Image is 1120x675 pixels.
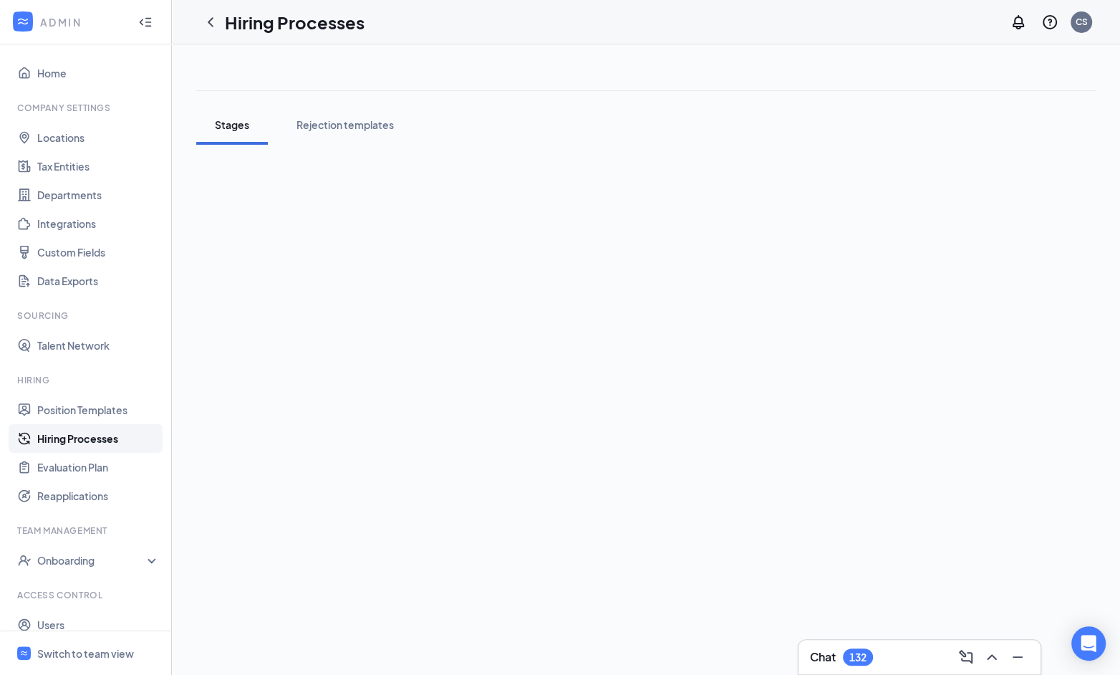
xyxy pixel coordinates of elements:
svg: ChevronUp [983,648,1000,666]
svg: QuestionInfo [1041,14,1058,31]
svg: ChevronLeft [202,14,219,31]
a: Evaluation Plan [37,453,160,482]
a: Home [37,59,160,87]
div: Stages [211,118,254,132]
h1: Hiring Processes [225,10,365,34]
a: Tax Entities [37,152,160,181]
a: Talent Network [37,331,160,360]
div: Company Settings [17,102,157,114]
svg: Minimize [1009,648,1026,666]
svg: ComposeMessage [957,648,975,666]
div: Sourcing [17,310,157,322]
div: ADMIN [40,15,125,29]
a: Reapplications [37,482,160,510]
a: Position Templates [37,396,160,424]
a: Locations [37,123,160,152]
div: Hiring [17,374,157,386]
div: Open Intercom Messenger [1071,626,1106,661]
div: Onboarding [37,553,148,568]
svg: Collapse [138,15,153,29]
a: Integrations [37,209,160,238]
svg: UserCheck [17,553,32,568]
div: Switch to team view [37,646,134,661]
svg: WorkstreamLogo [16,14,30,29]
a: Users [37,611,160,639]
div: CS [1076,16,1088,28]
a: Hiring Processes [37,424,160,453]
button: ChevronUp [980,646,1003,669]
a: Custom Fields [37,238,160,267]
div: Access control [17,589,157,601]
button: ComposeMessage [955,646,977,669]
button: Minimize [1006,646,1029,669]
svg: Notifications [1010,14,1027,31]
a: Departments [37,181,160,209]
div: Rejection templates [296,118,394,132]
svg: WorkstreamLogo [19,648,29,658]
h3: Chat [810,649,836,665]
a: Data Exports [37,267,160,295]
div: Team Management [17,525,157,537]
div: 132 [849,651,866,664]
